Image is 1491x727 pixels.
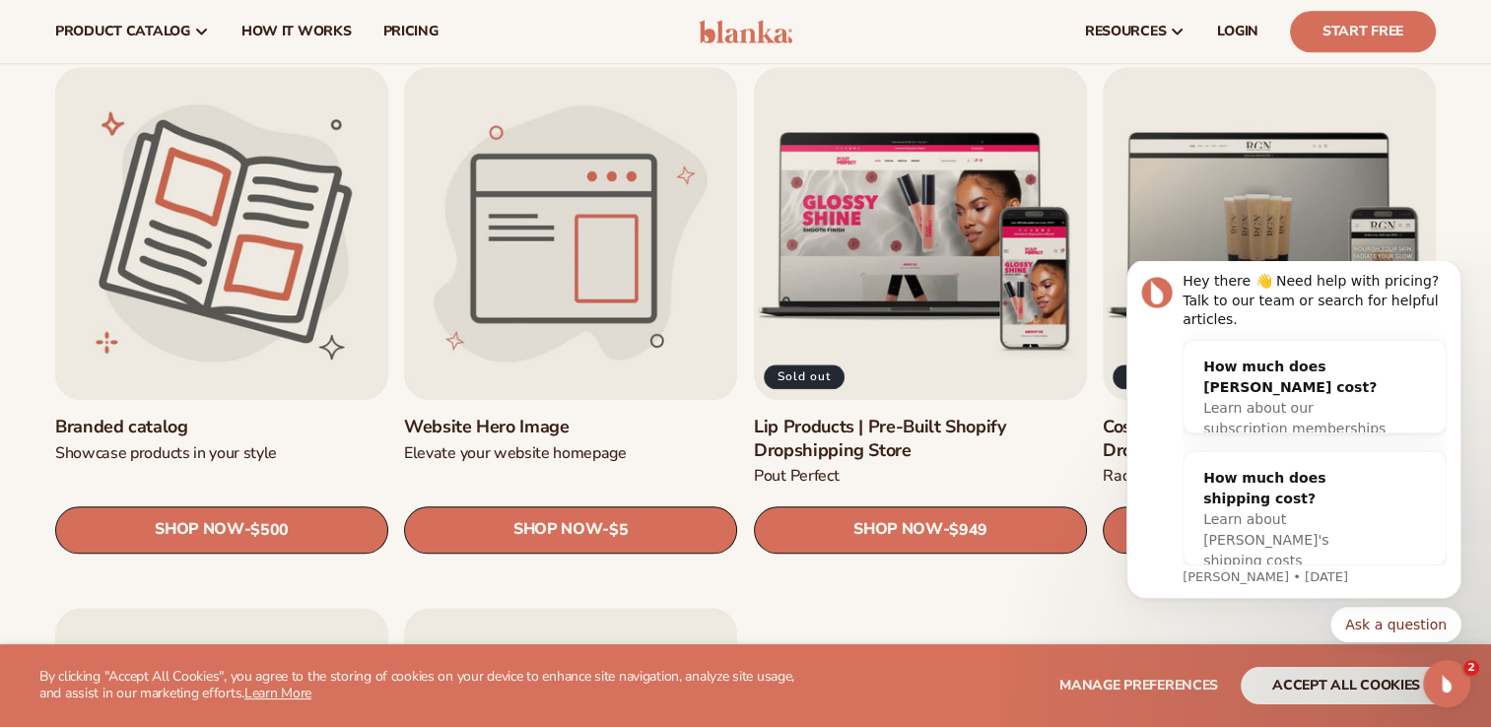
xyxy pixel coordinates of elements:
[1241,667,1452,704] button: accept all cookies
[106,250,232,307] span: Learn about [PERSON_NAME]'s shipping costs
[1059,676,1218,694] span: Manage preferences
[55,416,388,438] a: Branded catalog
[1290,11,1436,52] a: Start Free
[404,505,737,553] a: SHOP NOW- $5
[44,16,76,47] img: Profile image for Lee
[39,669,809,702] p: By clicking "Accept All Cookies", you agree to the storing of cookies on your device to enhance s...
[30,346,365,381] div: Quick reply options
[1059,667,1218,704] button: Manage preferences
[1423,660,1470,707] iframe: Intercom live chat
[949,520,987,539] span: $949
[404,416,737,438] a: Website Hero Image
[699,20,792,43] img: logo
[1463,660,1479,676] span: 2
[87,191,309,326] div: How much does shipping cost?Learn about [PERSON_NAME]'s shipping costs
[86,11,350,69] div: Hey there 👋 Need help with pricing? Talk to our team or search for helpful articles.
[754,505,1087,553] a: SHOP NOW- $949
[106,96,290,137] div: How much does [PERSON_NAME] cost?
[234,346,365,381] button: Quick reply: Ask a question
[55,505,388,553] a: SHOP NOW- $500
[754,416,1087,462] a: Lip Products | Pre-Built Shopify Dropshipping Store
[155,520,243,539] span: SHOP NOW
[250,520,289,539] span: $500
[241,24,352,39] span: How It Works
[513,520,602,539] span: SHOP NOW
[86,11,350,304] div: Message content
[1085,24,1166,39] span: resources
[106,207,290,248] div: How much does shipping cost?
[1097,261,1491,654] iframe: Intercom notifications message
[55,24,190,39] span: product catalog
[853,520,942,539] span: SHOP NOW
[244,684,311,702] a: Learn More
[86,307,350,325] p: Message from Lee, sent 1d ago
[382,24,438,39] span: pricing
[1217,24,1258,39] span: LOGIN
[609,520,628,539] span: $5
[87,80,309,194] div: How much does [PERSON_NAME] cost?Learn about our subscription memberships
[106,139,289,175] span: Learn about our subscription memberships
